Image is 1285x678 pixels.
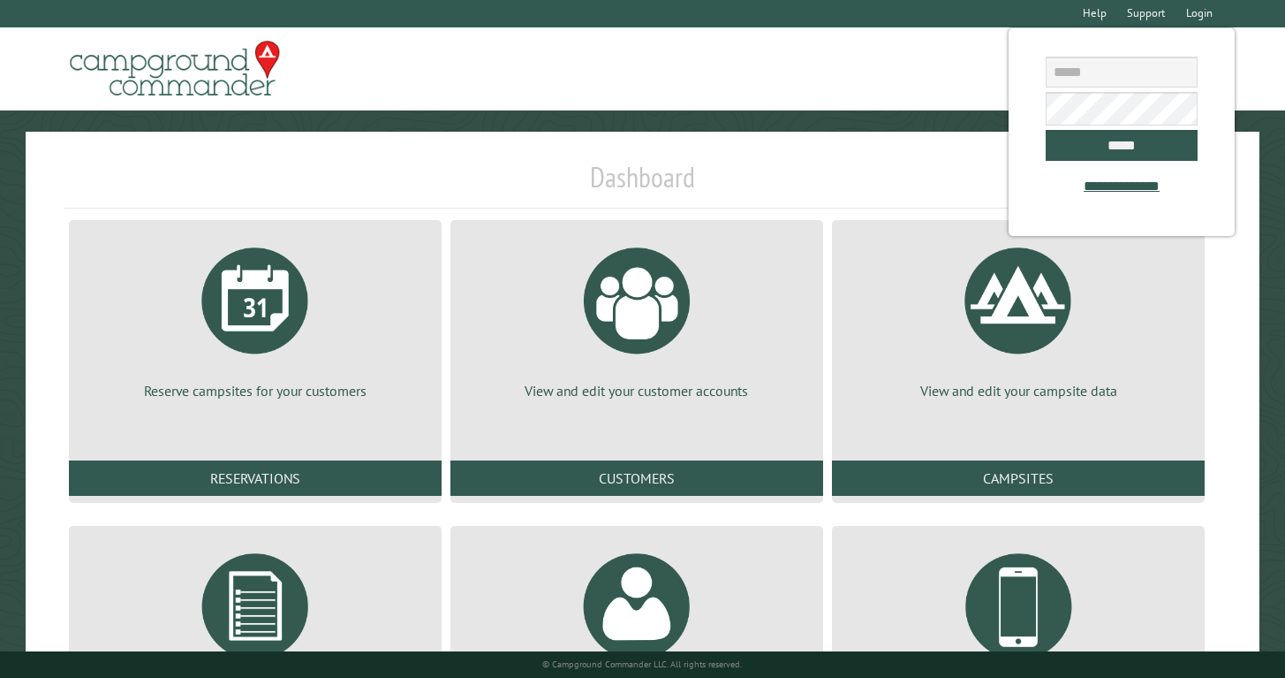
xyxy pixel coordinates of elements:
[90,381,420,400] p: Reserve campsites for your customers
[90,234,420,400] a: Reserve campsites for your customers
[472,381,802,400] p: View and edit your customer accounts
[64,160,1221,209] h1: Dashboard
[450,461,823,496] a: Customers
[472,234,802,400] a: View and edit your customer accounts
[64,34,285,103] img: Campground Commander
[69,461,442,496] a: Reservations
[832,461,1205,496] a: Campsites
[542,659,742,670] small: © Campground Commander LLC. All rights reserved.
[853,381,1183,400] p: View and edit your campsite data
[853,234,1183,400] a: View and edit your campsite data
